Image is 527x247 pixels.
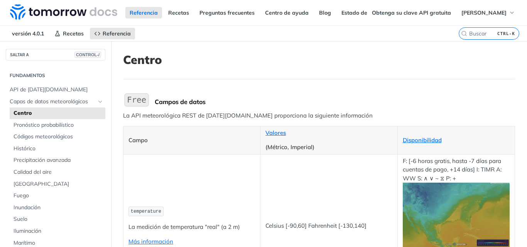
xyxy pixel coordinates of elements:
[14,227,41,234] font: Iluminación
[10,190,105,202] a: Fuego
[261,7,313,18] a: Centro de ayuda
[315,7,335,18] a: Blog
[14,133,73,140] font: Códigos meteorológicos
[164,7,193,18] a: Recetas
[10,143,105,155] a: Histórico
[403,157,502,182] font: F: [-6 horas gratis, hasta -7 días para cuentas de pago, +14 días] I: TIMR A: WW S: ∧ ∨ ~ ⧖ P: +
[14,109,32,116] font: Centro
[461,9,507,16] font: [PERSON_NAME]
[337,7,389,18] a: Estado de la API
[128,223,240,230] font: La medición de temperatura "real" (a 2 m)
[14,215,27,222] font: Suelo
[265,143,314,151] font: (Métrico, Imperial)
[128,136,148,144] font: Campo
[128,238,173,245] a: Más información
[14,168,52,175] font: Calidad del aire
[6,96,105,108] a: Capas de datos meteorológicosOcultar subpáginas para capas de datos meteorológicos
[97,99,103,105] button: Ocultar subpáginas para capas de datos meteorológicos
[372,9,451,16] font: Obtenga su clave API gratuita
[10,53,29,57] font: SALTAR A
[50,28,88,39] a: Recetas
[10,131,105,143] a: Códigos meteorológicos
[10,86,88,93] font: API de [DATE][DOMAIN_NAME]
[199,9,255,16] font: Preguntas frecuentes
[10,213,105,225] a: Suelo
[10,178,105,190] a: [GEOGRAPHIC_DATA]
[14,121,74,128] font: Pronóstico probabilístico
[10,98,88,105] font: Capas de datos meteorológicos
[319,9,331,16] font: Blog
[195,7,259,18] a: Preguntas frecuentes
[10,202,105,213] a: Inundación
[457,7,519,18] button: [PERSON_NAME]
[131,209,161,214] span: temperature
[6,49,105,60] button: SALTAR ACONTROL-/
[6,84,105,96] a: API de [DATE][DOMAIN_NAME]
[125,7,162,18] a: Referencia
[10,4,117,20] img: Documentación de la API meteorológica de Tomorrow.io
[14,204,41,211] font: Inundación
[123,112,373,119] font: La API meteorológica REST de [DATE][DOMAIN_NAME] proporciona la siguiente información
[155,98,206,106] font: Campos de datos
[495,30,517,37] kbd: CTRL-K
[403,136,442,144] a: Disponibilidad
[14,180,69,187] font: [GEOGRAPHIC_DATA]
[168,9,189,16] font: Recetas
[123,52,162,67] font: Centro
[10,108,105,119] a: Centro
[14,192,29,199] font: Fuego
[341,9,385,16] font: Estado de la API
[103,30,131,37] font: Referencia
[130,9,158,16] font: Referencia
[14,145,35,152] font: Histórico
[265,9,309,16] font: Centro de ayuda
[265,129,286,136] a: Valores
[63,30,84,37] font: Recetas
[10,225,105,237] a: Iluminación
[10,119,105,131] a: Pronóstico probabilístico
[403,210,510,218] span: Ampliar imagen
[90,28,135,39] a: Referencia
[368,7,455,18] a: Obtenga su clave API gratuita
[12,30,44,37] font: versión 4.0.1
[10,166,105,178] a: Calidad del aire
[265,222,367,229] font: Celsius [-90,60] Fahrenheit [-130,140]
[76,52,100,57] font: CONTROL-/
[10,72,45,78] font: Fundamentos
[10,155,105,166] a: Precipitación avanzada
[14,239,35,246] font: Marítimo
[461,30,467,37] svg: Buscar
[14,156,71,163] font: Precipitación avanzada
